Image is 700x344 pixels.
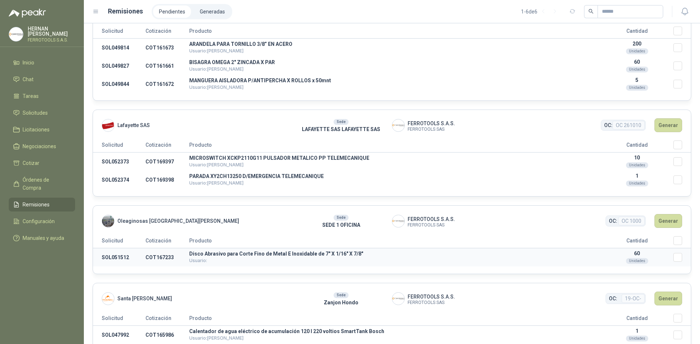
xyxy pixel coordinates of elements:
span: Manuales y ayuda [23,234,64,242]
th: Cantidad [600,314,673,326]
div: Unidades [626,48,648,54]
a: Configuración [9,214,75,228]
a: Órdenes de Compra [9,173,75,195]
th: Cotización [145,236,189,248]
div: Sede [334,292,349,298]
p: 1 [600,328,673,334]
a: Solicitudes [9,106,75,120]
td: SOL049844 [93,75,145,93]
span: Inicio [23,59,34,67]
span: Usuario: [PERSON_NAME] [189,66,244,72]
span: FERROTOOLS SAS [408,127,455,131]
span: Órdenes de Compra [23,176,68,192]
img: Company Logo [102,119,114,131]
td: COT161673 [145,39,189,57]
span: OC: [604,121,612,129]
p: 1 [600,173,673,179]
td: COT161661 [145,57,189,75]
a: Generadas [194,5,231,18]
span: OC: [609,217,617,225]
td: COT169398 [145,171,189,189]
img: Company Logo [392,293,404,305]
th: Seleccionar/deseleccionar [673,314,691,326]
p: LAFAYETTE SAS LAFAYETTE SAS [290,125,392,133]
td: Seleccionar/deseleccionar [673,39,691,57]
th: Seleccionar/deseleccionar [673,141,691,153]
div: Unidades [626,162,648,168]
th: Seleccionar/deseleccionar [673,27,691,39]
span: Usuario: [PERSON_NAME] [189,162,244,167]
span: Cotizar [23,159,39,167]
span: Usuario: [PERSON_NAME] [189,84,244,90]
td: Seleccionar/deseleccionar [673,75,691,93]
a: Remisiones [9,198,75,211]
a: Tareas [9,89,75,103]
div: Unidades [626,85,648,91]
a: Inicio [9,56,75,70]
span: Solicitudes [23,109,48,117]
span: Negociaciones [23,142,56,150]
p: PARADA XY2CH13250 D/EMERGENCIA TELEMECANIQUE [189,174,600,179]
a: Manuales y ayuda [9,231,75,245]
span: Lafayette SAS [117,121,150,129]
p: 60 [600,250,673,256]
img: Company Logo [392,215,404,227]
div: 1 - 6 de 6 [521,6,561,17]
th: Producto [189,27,600,39]
td: Seleccionar/deseleccionar [673,171,691,189]
td: Seleccionar/deseleccionar [673,57,691,75]
p: HERNAN [PERSON_NAME] [28,26,75,36]
img: Company Logo [102,215,114,227]
span: Usuario: [PERSON_NAME] [189,335,244,341]
td: SOL049827 [93,57,145,75]
span: OC: [609,294,617,303]
p: MANGUERA AISLADORA P/ANTIPERCHA X ROLLOS x 50mnt [189,78,600,83]
td: Seleccionar/deseleccionar [673,153,691,171]
img: Company Logo [392,119,404,131]
span: Licitaciones [23,126,50,134]
span: OC 1000 [618,217,645,225]
div: Sede [334,119,349,125]
th: Solicitud [93,236,145,248]
p: ARANDELA PARA TORNILLO 3/8” EN ACERO [189,41,600,47]
div: Unidades [626,336,648,341]
span: Remisiones [23,201,50,209]
p: FERROTOOLS S.A.S. [28,38,75,42]
span: Oleaginosas [GEOGRAPHIC_DATA][PERSON_NAME] [117,217,239,225]
th: Producto [189,314,600,326]
span: OC 261010 [612,121,645,130]
th: Solicitud [93,27,145,39]
span: 19-OC- [622,294,645,303]
span: Usuario: [189,258,207,263]
th: Cotización [145,27,189,39]
p: 60 [600,59,673,65]
span: Santa [PERSON_NAME] [117,294,172,303]
button: Generar [654,214,682,228]
img: Logo peakr [9,9,46,17]
span: FERROTOOLS S.A.S. [408,119,455,127]
button: Generar [654,118,682,132]
img: Company Logo [102,293,114,305]
span: FERROTOOLS SAS [408,301,455,305]
td: COT167233 [145,248,189,267]
th: Producto [189,236,600,248]
td: Seleccionar/deseleccionar [673,248,691,267]
a: Negociaciones [9,139,75,153]
td: SOL049814 [93,39,145,57]
td: SOL051512 [93,248,145,267]
td: SOL052374 [93,171,145,189]
p: Disco Abrasivo para Corte Fino de Metal E Inoxidable de 7" X 1/16" X 7/8" [189,251,600,256]
a: Pendientes [153,5,191,18]
span: FERROTOOLS S.A.S. [408,293,455,301]
a: Licitaciones [9,123,75,137]
div: Sede [334,215,349,221]
div: Unidades [626,181,648,186]
span: FERROTOOLS SAS [408,223,455,227]
span: search [588,9,594,14]
p: Calentador de agua eléctrico de acumulación 120 l 220 voltios SmartTank Bosch [189,329,600,334]
span: FERROTOOLS S.A.S. [408,215,455,223]
th: Cantidad [600,27,673,39]
span: Usuario: [PERSON_NAME] [189,48,244,54]
th: Producto [189,141,600,153]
